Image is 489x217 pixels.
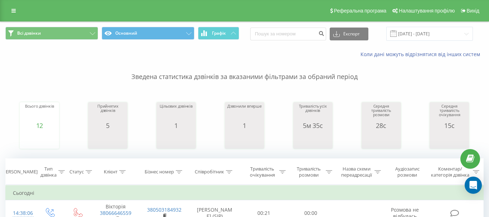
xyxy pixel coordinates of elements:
td: Сьогодні [6,186,484,200]
div: 28с [363,122,399,129]
div: Тривалість розмови [294,166,324,178]
span: Всі дзвінки [17,30,41,36]
div: Тип дзвінка [40,166,57,178]
div: Середня тривалість очікування [431,104,467,122]
input: Пошук за номером [250,28,326,40]
div: Середня тривалість розмови [363,104,399,122]
div: Бізнес номер [145,169,174,175]
div: Назва схеми переадресації [340,166,373,178]
div: Всього дзвінків [25,104,54,122]
div: Співробітник [195,169,224,175]
div: 1 [227,122,262,129]
div: Цільових дзвінків [160,104,193,122]
span: Налаштування профілю [399,8,455,14]
div: [PERSON_NAME] [1,169,38,175]
div: 5м 35с [295,122,331,129]
button: Графік [198,27,239,40]
div: Прийнятих дзвінків [90,104,126,122]
div: Клієнт [104,169,117,175]
button: Експорт [330,28,368,40]
button: Всі дзвінки [5,27,98,40]
div: Тривалість очікування [247,166,277,178]
div: 15с [431,122,467,129]
div: 5 [90,122,126,129]
span: Реферальна програма [334,8,387,14]
button: Основний [102,27,194,40]
div: Статус [69,169,84,175]
div: Аудіозапис розмови [389,166,426,178]
div: Дзвонили вперше [227,104,262,122]
div: Коментар/категорія дзвінка [429,166,471,178]
span: Графік [212,31,226,36]
a: 380503184932 [147,206,181,213]
div: 12 [25,122,54,129]
a: Коли дані можуть відрізнятися вiд інших систем [360,51,484,58]
div: 1 [160,122,193,129]
div: Open Intercom Messenger [465,177,482,194]
div: Тривалість усіх дзвінків [295,104,331,122]
span: Вихід [467,8,479,14]
p: Зведена статистика дзвінків за вказаними фільтрами за обраний період [5,58,484,82]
